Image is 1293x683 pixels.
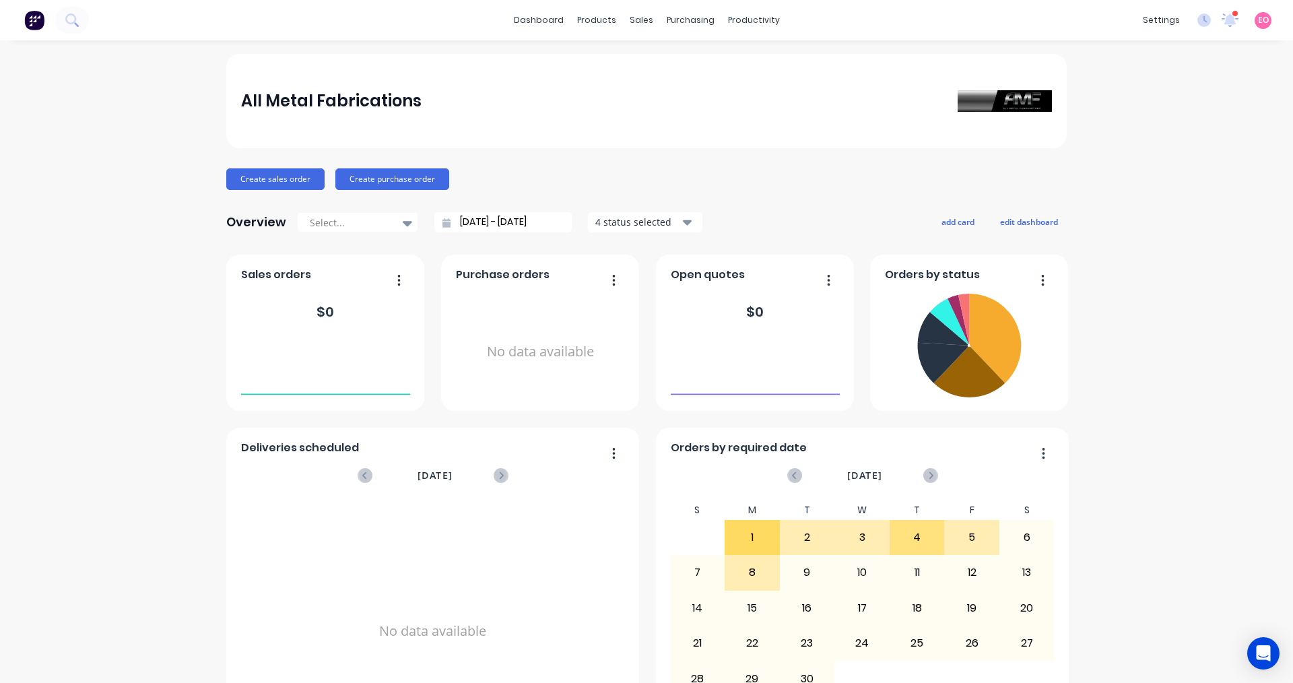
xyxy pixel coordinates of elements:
[671,591,725,625] div: 14
[241,88,422,115] div: All Metal Fabrications
[595,215,680,229] div: 4 status selected
[991,213,1067,230] button: edit dashboard
[746,302,764,322] div: $ 0
[945,591,999,625] div: 19
[847,468,882,483] span: [DATE]
[890,521,944,554] div: 4
[999,500,1055,520] div: S
[834,500,890,520] div: W
[671,556,725,589] div: 7
[1258,14,1269,26] span: EO
[660,10,721,30] div: purchasing
[1000,556,1054,589] div: 13
[835,556,889,589] div: 10
[570,10,623,30] div: products
[890,591,944,625] div: 18
[944,500,999,520] div: F
[1000,521,1054,554] div: 6
[933,213,983,230] button: add card
[781,591,834,625] div: 16
[241,267,311,283] span: Sales orders
[835,591,889,625] div: 17
[24,10,44,30] img: Factory
[1000,626,1054,660] div: 27
[835,626,889,660] div: 24
[725,626,779,660] div: 22
[781,626,834,660] div: 23
[945,556,999,589] div: 12
[781,556,834,589] div: 9
[226,168,325,190] button: Create sales order
[1136,10,1187,30] div: settings
[588,212,702,232] button: 4 status selected
[890,556,944,589] div: 11
[835,521,889,554] div: 3
[418,468,453,483] span: [DATE]
[456,267,550,283] span: Purchase orders
[885,267,980,283] span: Orders by status
[945,521,999,554] div: 5
[456,288,625,416] div: No data available
[780,500,835,520] div: T
[890,500,945,520] div: T
[623,10,660,30] div: sales
[890,626,944,660] div: 25
[671,626,725,660] div: 21
[725,500,780,520] div: M
[670,500,725,520] div: S
[958,90,1052,112] img: All Metal Fabrications
[226,209,286,236] div: Overview
[781,521,834,554] div: 2
[725,521,779,554] div: 1
[1000,591,1054,625] div: 20
[1247,637,1280,670] div: Open Intercom Messenger
[945,626,999,660] div: 26
[671,267,745,283] span: Open quotes
[725,591,779,625] div: 15
[507,10,570,30] a: dashboard
[721,10,787,30] div: productivity
[335,168,449,190] button: Create purchase order
[317,302,334,322] div: $ 0
[725,556,779,589] div: 8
